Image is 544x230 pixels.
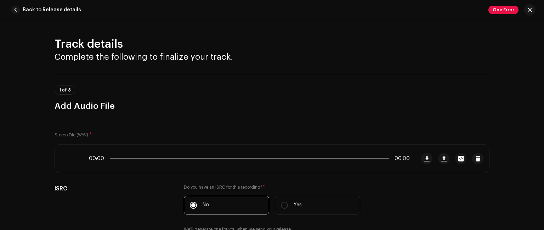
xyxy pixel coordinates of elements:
h3: Add Audio File [55,100,489,112]
p: Yes [294,201,302,209]
p: No [203,201,209,209]
h3: Complete the following to finalize your track. [55,51,489,63]
h2: Track details [55,37,489,51]
h5: ISRC [55,184,172,193]
label: Do you have an ISRC for this recording? [184,184,360,190]
span: 00:00 [392,156,410,161]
